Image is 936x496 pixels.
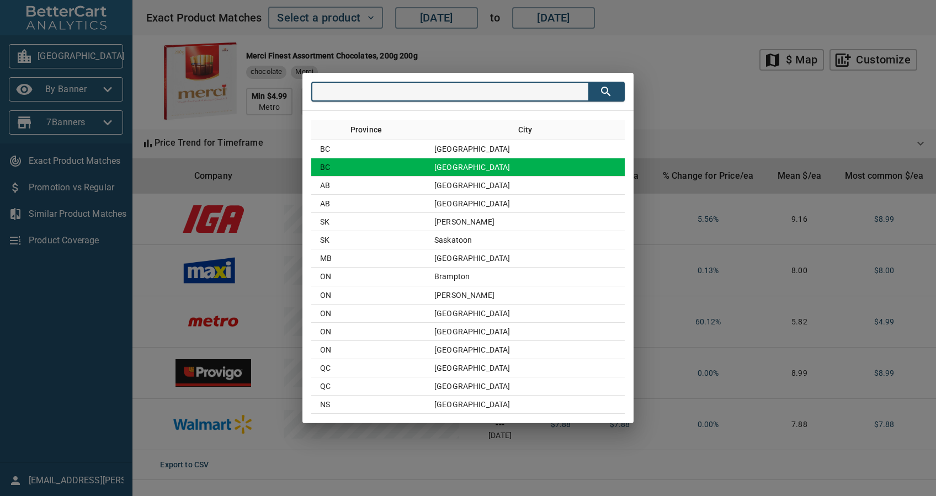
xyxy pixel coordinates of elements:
td: QC [311,359,426,377]
th: City [426,120,625,140]
button: close [603,77,629,104]
td: [GEOGRAPHIC_DATA] [426,341,625,359]
td: Brampton [426,268,625,286]
td: AB [311,177,426,195]
td: [PERSON_NAME] [426,213,625,231]
td: [GEOGRAPHIC_DATA] [426,195,625,213]
td: SK [311,231,426,249]
td: BC [311,158,426,177]
td: [GEOGRAPHIC_DATA] [426,305,625,323]
td: ON [311,268,426,286]
td: Saskatoon [426,231,625,249]
th: Province [311,120,426,140]
td: NS [311,396,426,414]
input: search [317,83,588,100]
td: [GEOGRAPHIC_DATA] [426,396,625,414]
td: AB [311,195,426,213]
td: [GEOGRAPHIC_DATA] [426,377,625,396]
td: ON [311,341,426,359]
td: [PERSON_NAME] [426,286,625,305]
td: [GEOGRAPHIC_DATA] [426,249,625,268]
td: MB [311,249,426,268]
td: [GEOGRAPHIC_DATA] [426,323,625,341]
button: search [591,83,621,100]
td: ON [311,323,426,341]
td: ON [311,305,426,323]
td: [GEOGRAPHIC_DATA] [426,158,625,177]
td: [GEOGRAPHIC_DATA] [426,359,625,377]
td: SK [311,213,426,231]
td: [GEOGRAPHIC_DATA] [426,177,625,195]
td: BC [311,140,426,158]
td: ON [311,286,426,305]
td: QC [311,377,426,396]
td: [GEOGRAPHIC_DATA] [426,140,625,158]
